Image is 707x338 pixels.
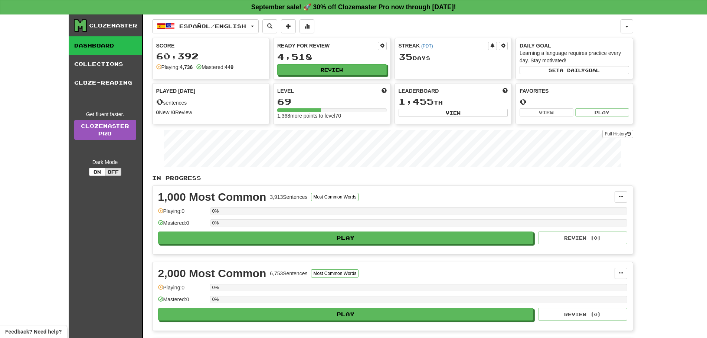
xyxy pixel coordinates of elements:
button: View [399,109,508,117]
strong: 0 [156,109,159,115]
button: Most Common Words [311,269,359,278]
div: Ready for Review [277,42,378,49]
div: Playing: 0 [158,284,206,296]
span: Leaderboard [399,87,439,95]
div: 6,753 Sentences [270,270,307,277]
button: Off [105,168,121,176]
span: Played [DATE] [156,87,196,95]
strong: 449 [225,64,233,70]
div: Get fluent faster. [74,111,136,118]
div: Streak [399,42,488,49]
button: Play [158,232,534,244]
div: Playing: [156,63,193,71]
button: Add sentence to collection [281,19,296,33]
div: th [399,97,508,106]
div: Dark Mode [74,158,136,166]
div: New / Review [156,109,266,116]
div: 3,913 Sentences [270,193,307,201]
span: Score more points to level up [382,87,387,95]
button: On [89,168,105,176]
button: More stats [300,19,314,33]
div: Favorites [520,87,629,95]
div: Mastered: 0 [158,219,206,232]
div: 2,000 Most Common [158,268,266,279]
span: 0 [156,96,163,106]
button: Full History [602,130,633,138]
button: Review (0) [538,232,627,244]
button: Español/English [152,19,259,33]
span: Español / English [179,23,246,29]
div: Clozemaster [89,22,137,29]
a: ClozemasterPro [74,120,136,140]
div: 4,518 [277,52,387,62]
button: Search sentences [262,19,277,33]
button: Play [575,108,629,117]
button: Most Common Words [311,193,359,201]
div: Score [156,42,266,49]
div: 1,000 Most Common [158,191,266,203]
button: Play [158,308,534,321]
button: View [520,108,573,117]
strong: September sale! 🚀 30% off Clozemaster Pro now through [DATE]! [251,3,456,11]
strong: 4,736 [180,64,193,70]
p: In Progress [152,174,633,182]
span: Open feedback widget [5,328,62,335]
a: Cloze-Reading [69,73,142,92]
div: 69 [277,97,387,106]
div: Daily Goal [520,42,629,49]
span: 1,455 [399,96,434,106]
div: 0 [520,97,629,106]
div: Learning a language requires practice every day. Stay motivated! [520,49,629,64]
div: Playing: 0 [158,207,206,220]
div: sentences [156,97,266,106]
a: Dashboard [69,36,142,55]
div: Mastered: 0 [158,296,206,308]
strong: 0 [172,109,175,115]
span: Level [277,87,294,95]
button: Seta dailygoal [520,66,629,74]
button: Review (0) [538,308,627,321]
a: Collections [69,55,142,73]
button: Review [277,64,387,75]
div: 60,392 [156,52,266,61]
span: a daily [560,68,585,73]
span: This week in points, UTC [503,87,508,95]
div: Mastered: [196,63,233,71]
div: Day s [399,52,508,62]
div: 1,368 more points to level 70 [277,112,387,119]
a: (PDT) [421,43,433,49]
span: 35 [399,52,413,62]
